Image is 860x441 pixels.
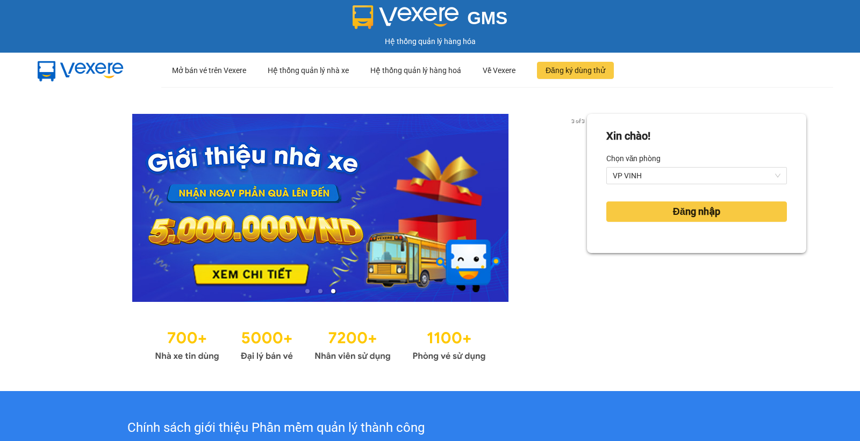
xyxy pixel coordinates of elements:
[606,128,650,144] div: Xin chào!
[60,418,492,438] div: Chính sách giới thiệu Phần mềm quản lý thành công
[331,289,335,293] li: slide item 3
[318,289,322,293] li: slide item 2
[3,35,857,47] div: Hệ thống quản lý hàng hóa
[546,64,605,76] span: Đăng ký dùng thử
[537,62,614,79] button: Đăng ký dùng thử
[370,53,461,88] div: Hệ thống quản lý hàng hoá
[467,8,507,28] span: GMS
[483,53,515,88] div: Về Vexere
[568,114,587,128] p: 3 of 3
[673,204,720,219] span: Đăng nhập
[172,53,246,88] div: Mở bán vé trên Vexere
[572,114,587,302] button: next slide / item
[606,150,661,167] label: Chọn văn phòng
[606,201,787,222] button: Đăng nhập
[155,323,486,364] img: Statistics.png
[54,114,69,302] button: previous slide / item
[353,16,508,25] a: GMS
[268,53,349,88] div: Hệ thống quản lý nhà xe
[353,5,459,29] img: logo 2
[27,53,134,88] img: mbUUG5Q.png
[305,289,310,293] li: slide item 1
[613,168,780,184] span: VP VINH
